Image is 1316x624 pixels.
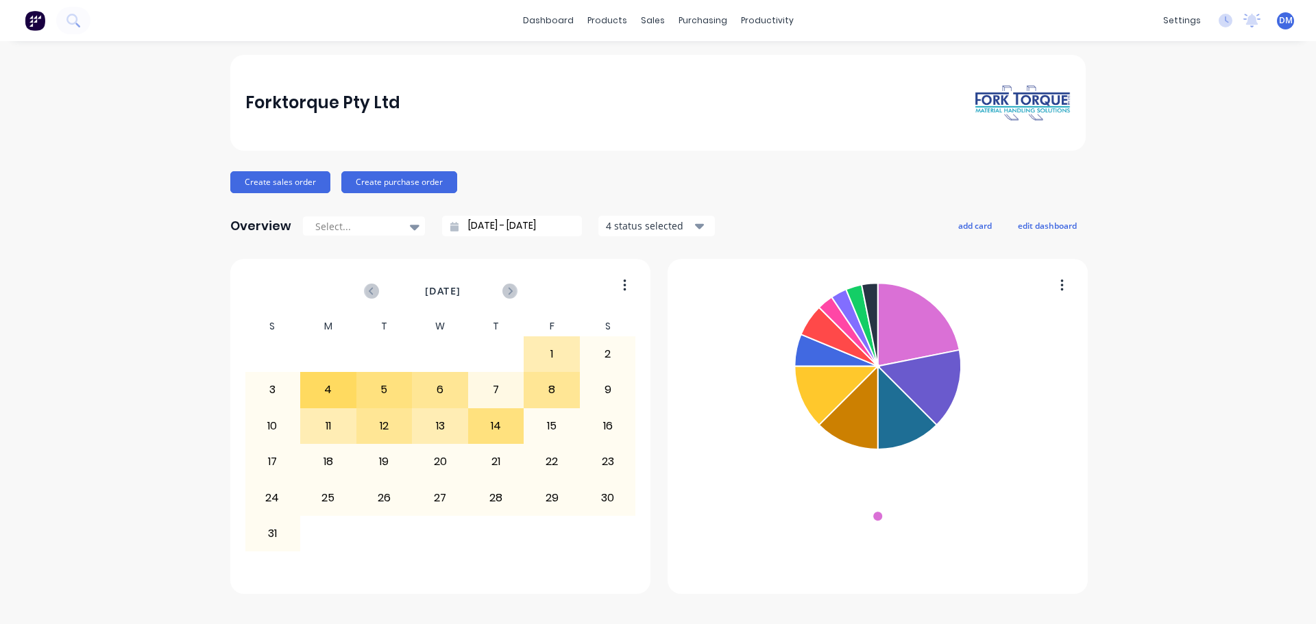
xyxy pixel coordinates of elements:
[469,373,524,407] div: 7
[606,219,692,233] div: 4 status selected
[468,316,524,336] div: T
[357,445,412,479] div: 19
[300,316,356,336] div: M
[598,216,715,236] button: 4 status selected
[413,480,467,514] div: 27
[581,373,635,407] div: 9
[245,409,300,443] div: 10
[524,445,579,479] div: 22
[357,373,412,407] div: 5
[524,337,579,371] div: 1
[357,480,412,514] div: 26
[357,409,412,443] div: 12
[301,409,356,443] div: 11
[524,409,579,443] div: 15
[1156,10,1208,31] div: settings
[301,480,356,514] div: 25
[412,316,468,336] div: W
[1009,216,1086,234] button: edit dashboard
[469,480,524,514] div: 28
[524,316,580,336] div: F
[413,373,467,407] div: 6
[581,445,635,479] div: 23
[580,316,636,336] div: S
[949,216,1001,234] button: add card
[413,445,467,479] div: 20
[301,445,356,479] div: 18
[581,10,634,31] div: products
[634,10,672,31] div: sales
[425,284,461,299] span: [DATE]
[341,171,457,193] button: Create purchase order
[245,89,400,116] div: Forktorque Pty Ltd
[581,409,635,443] div: 16
[245,480,300,514] div: 24
[469,445,524,479] div: 21
[734,10,801,31] div: productivity
[245,373,300,407] div: 3
[25,10,45,31] img: Factory
[524,373,579,407] div: 8
[672,10,734,31] div: purchasing
[301,373,356,407] div: 4
[581,337,635,371] div: 2
[356,316,413,336] div: T
[581,480,635,514] div: 30
[975,84,1071,122] img: Forktorque Pty Ltd
[413,409,467,443] div: 13
[524,480,579,514] div: 29
[245,445,300,479] div: 17
[469,409,524,443] div: 14
[230,212,291,240] div: Overview
[230,171,330,193] button: Create sales order
[516,10,581,31] a: dashboard
[245,516,300,551] div: 31
[245,316,301,336] div: S
[1279,14,1293,27] span: DM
